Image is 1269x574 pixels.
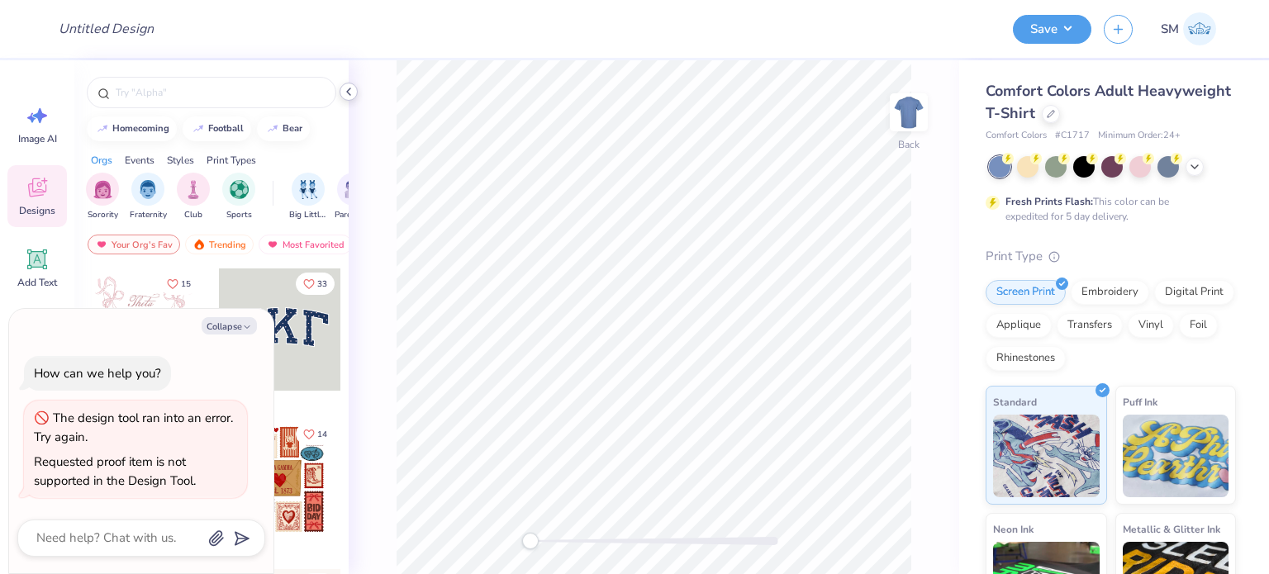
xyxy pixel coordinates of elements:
[335,173,373,221] button: filter button
[257,116,310,141] button: bear
[898,137,920,152] div: Back
[181,280,191,288] span: 15
[522,533,539,549] div: Accessibility label
[1057,313,1123,338] div: Transfers
[93,180,112,199] img: Sorority Image
[184,180,202,199] img: Club Image
[91,153,112,168] div: Orgs
[986,313,1052,338] div: Applique
[1154,280,1234,305] div: Digital Print
[335,173,373,221] div: filter for Parent's Weekend
[993,415,1100,497] img: Standard
[1153,12,1224,45] a: SM
[112,124,169,133] div: homecoming
[986,247,1236,266] div: Print Type
[289,209,327,221] span: Big Little Reveal
[177,173,210,221] div: filter for Club
[1179,313,1218,338] div: Foil
[183,116,251,141] button: football
[139,180,157,199] img: Fraternity Image
[1123,520,1220,538] span: Metallic & Glitter Ink
[125,153,154,168] div: Events
[185,235,254,254] div: Trending
[17,276,57,289] span: Add Text
[986,81,1231,123] span: Comfort Colors Adult Heavyweight T-Shirt
[177,173,210,221] button: filter button
[266,239,279,250] img: most_fav.gif
[34,365,161,382] div: How can we help you?
[86,173,119,221] div: filter for Sorority
[45,12,167,45] input: Untitled Design
[222,173,255,221] button: filter button
[993,393,1037,410] span: Standard
[1123,415,1229,497] img: Puff Ink
[266,124,279,134] img: trend_line.gif
[345,180,364,199] img: Parent's Weekend Image
[226,209,252,221] span: Sports
[208,124,244,133] div: football
[192,124,205,134] img: trend_line.gif
[299,180,317,199] img: Big Little Reveal Image
[19,204,55,217] span: Designs
[317,430,327,439] span: 14
[1161,20,1179,39] span: SM
[88,209,118,221] span: Sorority
[993,520,1034,538] span: Neon Ink
[222,173,255,221] div: filter for Sports
[130,173,167,221] button: filter button
[192,239,206,250] img: trending.gif
[986,129,1047,143] span: Comfort Colors
[88,235,180,254] div: Your Org's Fav
[130,173,167,221] div: filter for Fraternity
[986,346,1066,371] div: Rhinestones
[283,124,302,133] div: bear
[95,239,108,250] img: most_fav.gif
[1005,194,1209,224] div: This color can be expedited for 5 day delivery.
[289,173,327,221] div: filter for Big Little Reveal
[34,453,196,489] div: Requested proof item is not supported in the Design Tool.
[167,153,194,168] div: Styles
[296,423,335,445] button: Like
[1005,195,1093,208] strong: Fresh Prints Flash:
[335,209,373,221] span: Parent's Weekend
[1183,12,1216,45] img: Shruthi Mohan
[1128,313,1174,338] div: Vinyl
[96,124,109,134] img: trend_line.gif
[1055,129,1090,143] span: # C1717
[1123,393,1157,410] span: Puff Ink
[159,273,198,295] button: Like
[18,132,57,145] span: Image AI
[1013,15,1091,44] button: Save
[87,116,177,141] button: homecoming
[1098,129,1181,143] span: Minimum Order: 24 +
[184,209,202,221] span: Club
[289,173,327,221] button: filter button
[317,280,327,288] span: 33
[230,180,249,199] img: Sports Image
[986,280,1066,305] div: Screen Print
[34,410,233,445] div: The design tool ran into an error. Try again.
[892,96,925,129] img: Back
[296,273,335,295] button: Like
[207,153,256,168] div: Print Types
[1071,280,1149,305] div: Embroidery
[114,84,326,101] input: Try "Alpha"
[130,209,167,221] span: Fraternity
[86,173,119,221] button: filter button
[259,235,352,254] div: Most Favorited
[202,317,257,334] button: Collapse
